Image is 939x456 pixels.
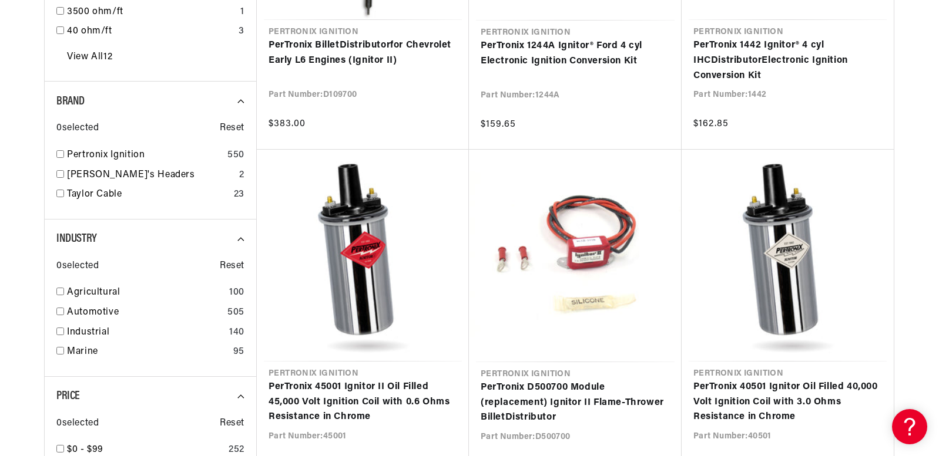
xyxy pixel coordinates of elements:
[56,96,85,107] span: Brand
[67,148,223,163] a: Pertronix Ignition
[67,24,234,39] a: 40 ohm/ft
[67,325,224,340] a: Industrial
[56,390,80,402] span: Price
[220,259,244,274] span: Reset
[233,344,244,360] div: 95
[56,121,99,136] span: 0 selected
[269,380,457,425] a: PerTronix 45001 Ignitor II Oil Filled 45,000 Volt Ignition Coil with 0.6 Ohms Resistance in Chrome
[229,325,244,340] div: 140
[239,168,244,183] div: 2
[56,416,99,431] span: 0 selected
[239,24,244,39] div: 3
[481,39,670,69] a: PerTronix 1244A Ignitor® Ford 4 cyl Electronic Ignition Conversion Kit
[67,344,229,360] a: Marine
[227,148,244,163] div: 550
[67,445,103,454] span: $0 - $99
[481,380,670,425] a: PerTronix D500700 Module (replacement) Ignitor II Flame-Thrower BilletDistributor
[229,285,244,300] div: 100
[56,259,99,274] span: 0 selected
[693,38,882,83] a: PerTronix 1442 Ignitor® 4 cyl IHCDistributorElectronic Ignition Conversion Kit
[220,121,244,136] span: Reset
[67,168,234,183] a: [PERSON_NAME]'s Headers
[220,416,244,431] span: Reset
[269,38,457,68] a: PerTronix BilletDistributorfor Chevrolet Early L6 Engines (Ignitor II)
[56,233,97,245] span: Industry
[234,187,244,202] div: 23
[67,50,112,65] a: View All 12
[67,285,224,300] a: Agricultural
[693,380,882,425] a: PerTronix 40501 Ignitor Oil Filled 40,000 Volt Ignition Coil with 3.0 Ohms Resistance in Chrome
[67,187,229,202] a: Taylor Cable
[227,305,244,320] div: 505
[67,5,236,20] a: 3500 ohm/ft
[240,5,244,20] div: 1
[67,305,223,320] a: Automotive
